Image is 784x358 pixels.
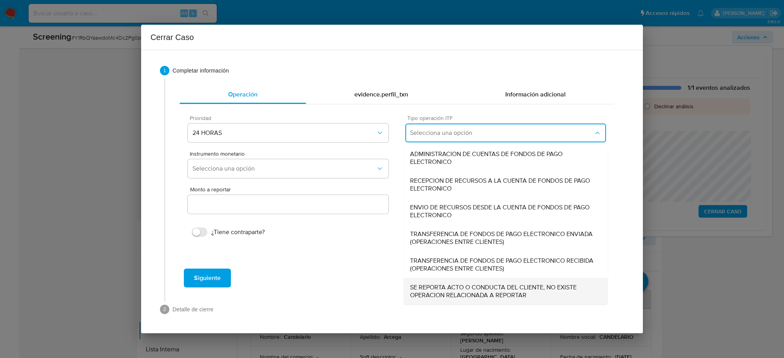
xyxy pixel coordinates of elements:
[211,228,265,236] span: ¿Tiene contraparte?
[410,283,601,299] span: SE REPORTA ACTO O CONDUCTA DEL CLIENTE, NO EXISTE OPERACION RELACIONADA A REPORTAR
[404,145,608,305] ul: Tipo operación ITF
[163,307,166,312] text: 2
[407,115,608,121] span: Tipo operación ITF
[188,124,388,142] button: 24 HORAS
[192,227,207,237] input: ¿Tiene contraparte?
[172,67,624,75] span: Completar información
[405,124,606,142] button: Selecciona una opción
[192,165,376,173] span: Selecciona una opción
[410,129,593,137] span: Selecciona una opción
[194,269,221,287] span: Siguiente
[410,150,601,166] span: ADMINISTRACION DE CUENTAS DE FONDOS DE PAGO ELECTRONICO
[410,230,601,246] span: TRANSFERENCIA DE FONDOS DE PAGO ELECTRONICO ENVIADA (OPERACIONES ENTRE CLIENTES)
[188,159,388,178] button: Selecciona una opción
[180,85,614,104] div: complementary-information
[190,187,391,193] span: Monto a reportar
[410,257,601,273] span: TRANSFERENCIA DE FONDOS DE PAGO ELECTRONICO RECIBIDA (OPERACIONES ENTRE CLIENTES)
[172,305,624,313] span: Detalle de cierre
[190,115,390,121] span: Prioridad
[151,31,633,44] h2: Cerrar Caso
[190,151,390,156] span: Instrumento monetario
[410,177,601,193] span: RECEPCION DE RECURSOS A LA CUENTA DE FONDOS DE PAGO ELECTRONICO
[505,90,566,99] span: Información adicional
[184,269,231,287] button: Siguiente
[410,204,601,219] span: ENVIO DE RECURSOS DESDE LA CUENTA DE FONDOS DE PAGO ELECTRONICO
[354,90,408,99] span: evidence.perfil_txn
[228,90,258,99] span: Operación
[192,129,376,137] span: 24 HORAS
[163,68,166,73] text: 1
